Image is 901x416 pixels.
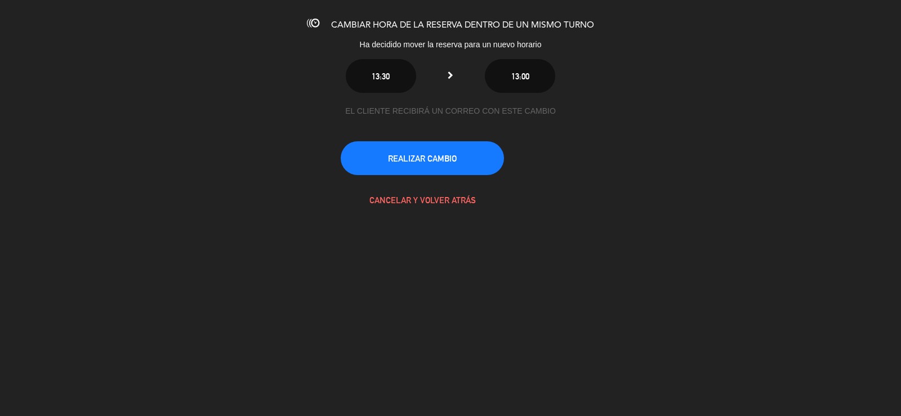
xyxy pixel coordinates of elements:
[341,141,504,175] button: REALIZAR CAMBIO
[511,71,529,81] span: 13:00
[485,59,555,93] button: 13:00
[331,21,594,30] span: CAMBIAR HORA DE LA RESERVA DENTRO DE UN MISMO TURNO
[341,105,560,118] div: EL CLIENTE RECIBIRÁ UN CORREO CON ESTE CAMBIO
[341,183,504,217] button: CANCELAR Y VOLVER ATRÁS
[265,38,636,51] div: Ha decidido mover la reserva para un nuevo horario
[346,59,416,93] button: 13:30
[372,71,390,81] span: 13:30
